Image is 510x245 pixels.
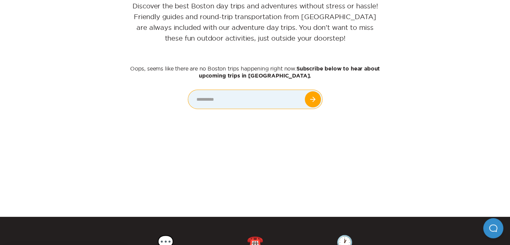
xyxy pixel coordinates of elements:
[121,65,389,79] p: Oops, seems like there are no Boston trips happening right now.
[121,1,389,44] p: Discover the best Boston day trips and adventures without stress or hassle! Friendly guides and r...
[483,218,503,238] iframe: Help Scout Beacon - Open
[305,91,321,107] input: Submit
